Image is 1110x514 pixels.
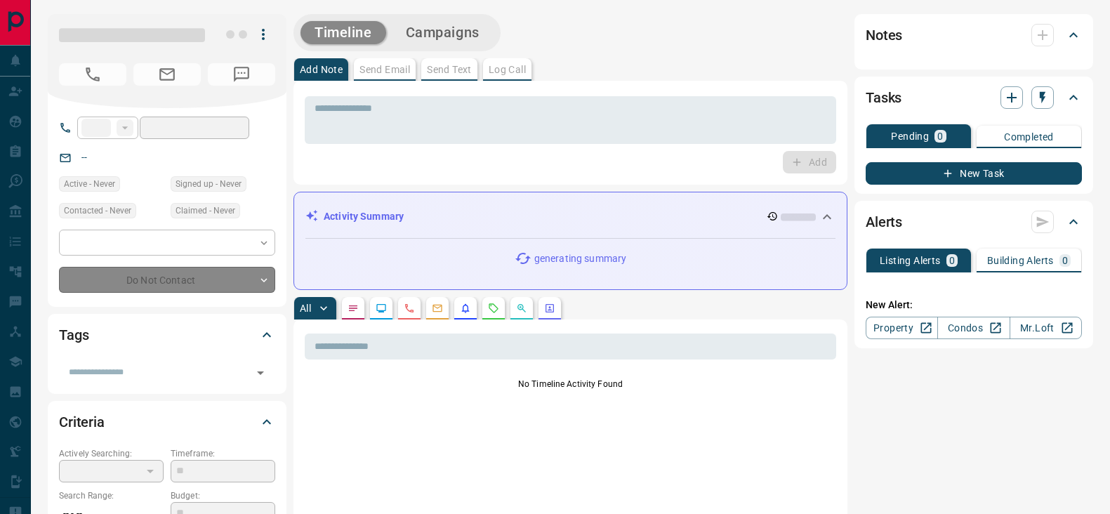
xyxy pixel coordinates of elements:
[59,405,275,439] div: Criteria
[488,303,499,314] svg: Requests
[866,162,1082,185] button: New Task
[300,65,343,74] p: Add Note
[59,318,275,352] div: Tags
[937,131,943,141] p: 0
[866,317,938,339] a: Property
[208,63,275,86] span: No Number
[305,204,835,230] div: Activity Summary
[866,298,1082,312] p: New Alert:
[866,24,902,46] h2: Notes
[1062,256,1068,265] p: 0
[866,205,1082,239] div: Alerts
[59,63,126,86] span: No Number
[171,489,275,502] p: Budget:
[937,317,1010,339] a: Condos
[392,21,494,44] button: Campaigns
[987,256,1054,265] p: Building Alerts
[171,447,275,460] p: Timeframe:
[1010,317,1082,339] a: Mr.Loft
[516,303,527,314] svg: Opportunities
[59,489,164,502] p: Search Range:
[300,21,386,44] button: Timeline
[866,18,1082,52] div: Notes
[866,211,902,233] h2: Alerts
[59,324,88,346] h2: Tags
[176,177,242,191] span: Signed up - Never
[866,86,901,109] h2: Tasks
[300,303,311,313] p: All
[64,177,115,191] span: Active - Never
[404,303,415,314] svg: Calls
[59,267,275,293] div: Do Not Contact
[305,378,836,390] p: No Timeline Activity Found
[460,303,471,314] svg: Listing Alerts
[534,251,626,266] p: generating summary
[64,204,131,218] span: Contacted - Never
[376,303,387,314] svg: Lead Browsing Activity
[866,81,1082,114] div: Tasks
[1004,132,1054,142] p: Completed
[176,204,235,218] span: Claimed - Never
[81,152,87,163] a: --
[251,363,270,383] button: Open
[432,303,443,314] svg: Emails
[544,303,555,314] svg: Agent Actions
[324,209,404,224] p: Activity Summary
[949,256,955,265] p: 0
[133,63,201,86] span: No Email
[891,131,929,141] p: Pending
[348,303,359,314] svg: Notes
[880,256,941,265] p: Listing Alerts
[59,447,164,460] p: Actively Searching:
[59,411,105,433] h2: Criteria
